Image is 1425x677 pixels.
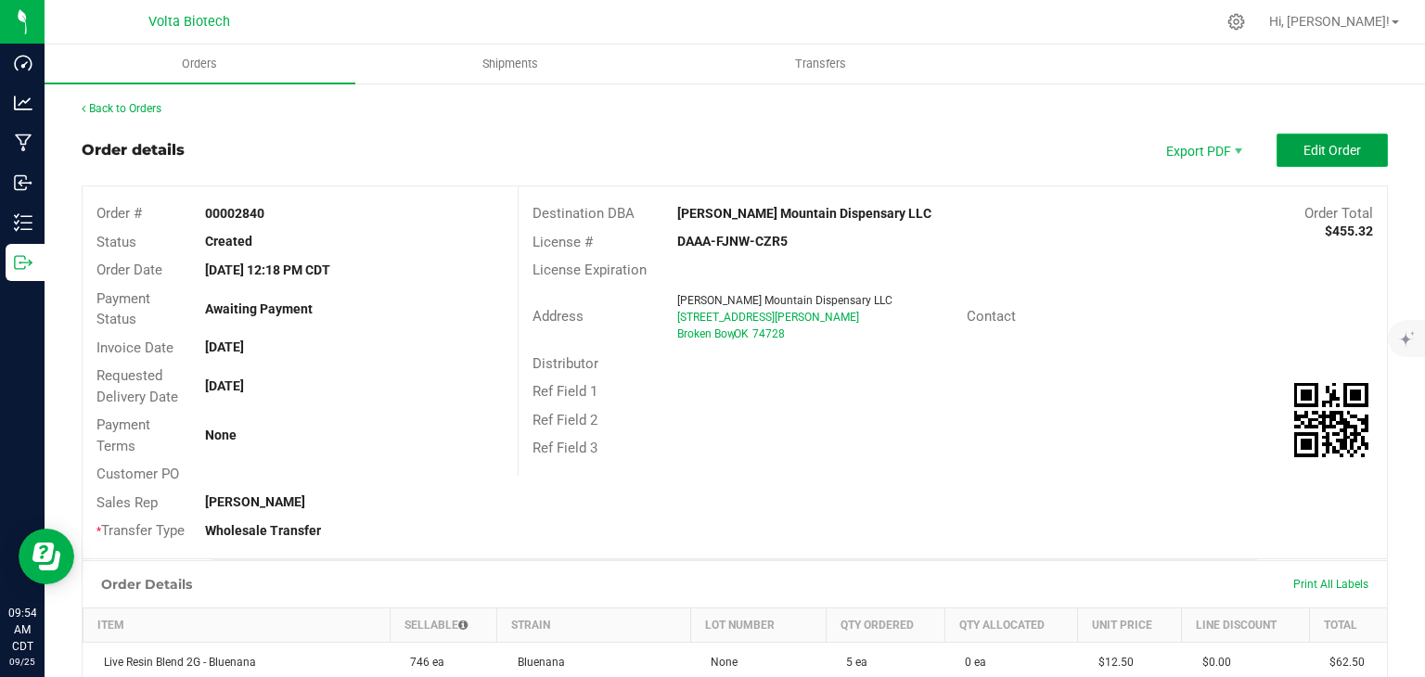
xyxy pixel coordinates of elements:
strong: $455.32 [1325,224,1373,238]
th: Total [1309,607,1387,642]
span: Destination DBA [533,205,635,222]
span: Transfer Type [96,522,185,539]
span: Ref Field 2 [533,412,597,428]
span: , [732,327,734,340]
span: Bluenana [508,656,565,669]
h1: Order Details [101,577,192,592]
span: Order Total [1304,205,1373,222]
th: Qty Allocated [944,607,1077,642]
span: Ref Field 1 [533,383,597,400]
strong: None [205,428,237,442]
span: Address [533,308,584,325]
a: Orders [45,45,355,83]
span: $62.50 [1320,656,1365,669]
inline-svg: Analytics [14,94,32,112]
th: Qty Ordered [826,607,944,642]
span: Payment Terms [96,416,150,454]
span: Transfers [770,56,871,72]
li: Export PDF [1147,134,1258,167]
span: $12.50 [1089,656,1134,669]
span: Broken Bow [677,327,736,340]
span: 74728 [752,327,785,340]
inline-svg: Manufacturing [14,134,32,152]
strong: Awaiting Payment [205,301,313,316]
strong: [PERSON_NAME] Mountain Dispensary LLC [677,206,931,221]
strong: [DATE] 12:18 PM CDT [205,262,330,277]
div: Manage settings [1225,13,1248,31]
iframe: Resource center [19,529,74,584]
strong: 00002840 [205,206,264,221]
span: [STREET_ADDRESS][PERSON_NAME] [677,311,859,324]
span: OK [734,327,749,340]
strong: DAAA-FJNW-CZR5 [677,234,788,249]
span: Edit Order [1303,143,1361,158]
th: Strain [497,607,691,642]
span: Orders [157,56,242,72]
strong: Wholesale Transfer [205,523,321,538]
span: None [701,656,738,669]
div: Order details [82,139,185,161]
span: License Expiration [533,262,647,278]
th: Unit Price [1078,607,1182,642]
span: Live Resin Blend 2G - Bluenana [95,656,256,669]
img: Scan me! [1294,383,1368,457]
span: Order # [96,205,142,222]
strong: [DATE] [205,339,244,354]
span: 0 ea [956,656,986,669]
span: Order Date [96,262,162,278]
th: Line Discount [1182,607,1310,642]
span: Payment Status [96,290,150,328]
span: $0.00 [1193,656,1231,669]
inline-svg: Dashboard [14,54,32,72]
inline-svg: Inbound [14,173,32,192]
span: Volta Biotech [148,14,230,30]
span: Ref Field 3 [533,440,597,456]
p: 09:54 AM CDT [8,605,36,655]
span: 5 ea [837,656,867,669]
span: Customer PO [96,466,179,482]
inline-svg: Inventory [14,213,32,232]
a: Back to Orders [82,102,161,115]
inline-svg: Outbound [14,253,32,272]
strong: [DATE] [205,378,244,393]
qrcode: 00002840 [1294,383,1368,457]
span: Shipments [457,56,563,72]
th: Sellable [390,607,496,642]
span: Contact [967,308,1016,325]
th: Item [83,607,391,642]
span: Status [96,234,136,250]
span: Distributor [533,355,598,372]
th: Lot Number [690,607,826,642]
button: Edit Order [1277,134,1388,167]
span: [PERSON_NAME] Mountain Dispensary LLC [677,294,892,307]
p: 09/25 [8,655,36,669]
span: Invoice Date [96,339,173,356]
span: Requested Delivery Date [96,367,178,405]
span: Hi, [PERSON_NAME]! [1269,14,1390,29]
span: Sales Rep [96,494,158,511]
span: 746 ea [401,656,444,669]
strong: [PERSON_NAME] [205,494,305,509]
span: License # [533,234,593,250]
a: Transfers [666,45,977,83]
strong: Created [205,234,252,249]
a: Shipments [355,45,666,83]
span: Print All Labels [1293,578,1368,591]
